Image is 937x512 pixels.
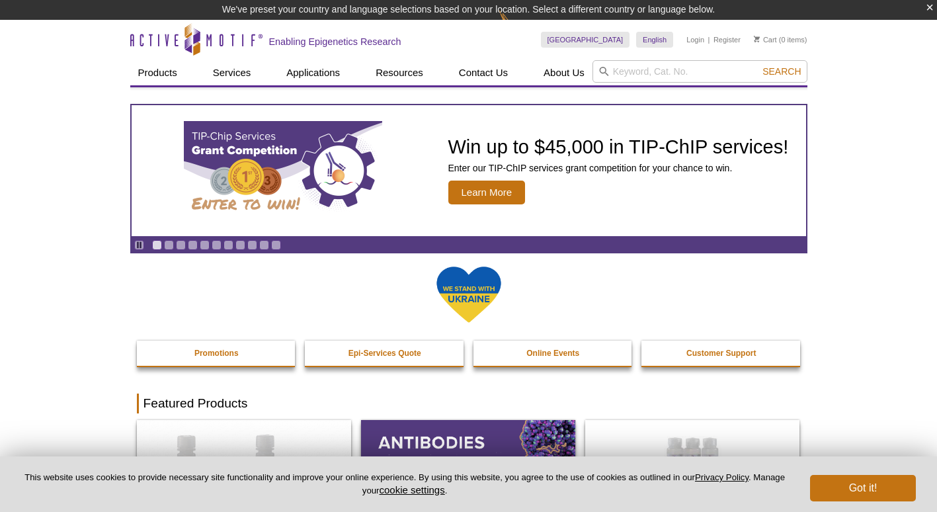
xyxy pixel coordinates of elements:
h2: Win up to $45,000 in TIP-ChIP services! [448,137,789,157]
h2: Featured Products [137,394,801,413]
a: Epi-Services Quote [305,341,465,366]
a: About Us [536,60,592,85]
span: Search [762,66,801,77]
a: Go to slide 6 [212,240,222,250]
img: We Stand With Ukraine [436,265,502,324]
li: (0 items) [754,32,807,48]
button: cookie settings [379,484,444,495]
a: Go to slide 9 [247,240,257,250]
span: Learn More [448,181,526,204]
strong: Customer Support [686,349,756,358]
a: Login [686,35,704,44]
a: Customer Support [641,341,801,366]
li: | [708,32,710,48]
a: Cart [754,35,777,44]
a: Privacy Policy [695,472,749,482]
a: Products [130,60,185,85]
h2: Enabling Epigenetics Research [269,36,401,48]
strong: Epi-Services Quote [348,349,421,358]
a: Go to slide 2 [164,240,174,250]
a: TIP-ChIP Services Grant Competition Win up to $45,000 in TIP-ChIP services! Enter our TIP-ChIP se... [132,105,806,236]
a: Toggle autoplay [134,240,144,250]
a: Promotions [137,341,297,366]
a: [GEOGRAPHIC_DATA] [541,32,630,48]
a: Go to slide 5 [200,240,210,250]
a: Go to slide 1 [152,240,162,250]
a: Go to slide 7 [224,240,233,250]
a: Go to slide 8 [235,240,245,250]
a: Online Events [473,341,633,366]
input: Keyword, Cat. No. [592,60,807,83]
strong: Online Events [526,349,579,358]
a: Go to slide 3 [176,240,186,250]
img: Change Here [499,10,534,41]
a: Resources [368,60,431,85]
button: Got it! [810,475,916,501]
a: Go to slide 11 [271,240,281,250]
img: Your Cart [754,36,760,42]
a: Go to slide 10 [259,240,269,250]
p: Enter our TIP-ChIP services grant competition for your chance to win. [448,162,789,174]
img: TIP-ChIP Services Grant Competition [184,121,382,220]
p: This website uses cookies to provide necessary site functionality and improve your online experie... [21,472,788,497]
a: Services [205,60,259,85]
strong: Promotions [194,349,239,358]
a: English [636,32,673,48]
a: Register [713,35,741,44]
a: Applications [278,60,348,85]
a: Contact Us [451,60,516,85]
a: Go to slide 4 [188,240,198,250]
button: Search [758,65,805,77]
article: TIP-ChIP Services Grant Competition [132,105,806,236]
